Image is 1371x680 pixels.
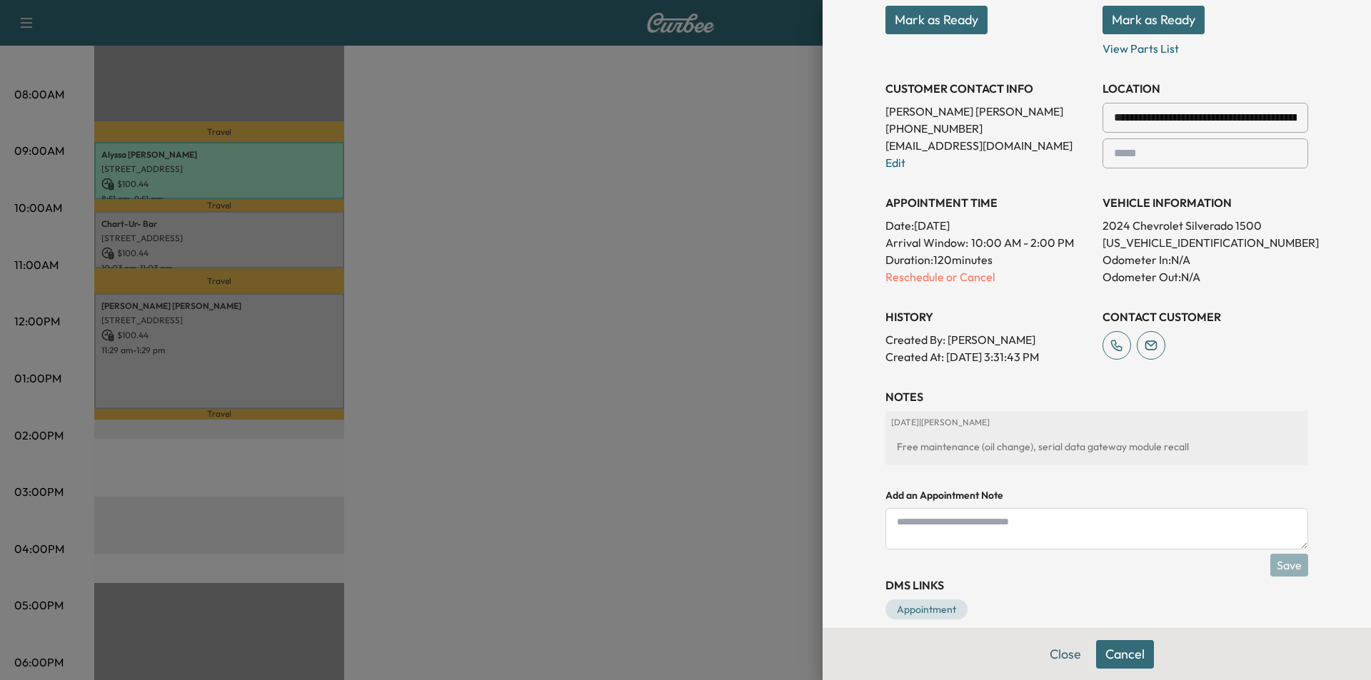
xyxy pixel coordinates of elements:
[885,103,1091,120] p: [PERSON_NAME] [PERSON_NAME]
[885,156,905,170] a: Edit
[885,120,1091,137] p: [PHONE_NUMBER]
[1103,194,1308,211] h3: VEHICLE INFORMATION
[1103,217,1308,234] p: 2024 Chevrolet Silverado 1500
[1103,80,1308,97] h3: LOCATION
[885,268,1091,285] p: Reschedule or Cancel
[885,388,1308,405] h3: NOTES
[891,434,1302,460] div: Free maintenance (oil change), serial data gateway module recall
[885,488,1308,502] h4: Add an Appointment Note
[885,251,1091,268] p: Duration: 120 minutes
[891,417,1302,428] p: [DATE] | [PERSON_NAME]
[1103,234,1308,251] p: [US_VEHICLE_IDENTIFICATION_NUMBER]
[1103,308,1308,325] h3: CONTACT CUSTOMER
[1040,640,1090,669] button: Close
[885,194,1091,211] h3: APPOINTMENT TIME
[1103,268,1308,285] p: Odometer Out: N/A
[885,234,1091,251] p: Arrival Window:
[1103,251,1308,268] p: Odometer In: N/A
[971,234,1074,251] span: 10:00 AM - 2:00 PM
[885,577,1308,594] h3: DMS Links
[885,599,968,619] a: Appointment
[885,6,988,34] button: Mark as Ready
[885,331,1091,348] p: Created By : [PERSON_NAME]
[1096,640,1154,669] button: Cancel
[885,80,1091,97] h3: CUSTOMER CONTACT INFO
[1103,6,1205,34] button: Mark as Ready
[885,348,1091,365] p: Created At : [DATE] 3:31:43 PM
[885,137,1091,154] p: [EMAIL_ADDRESS][DOMAIN_NAME]
[1103,34,1308,57] p: View Parts List
[885,308,1091,325] h3: History
[885,217,1091,234] p: Date: [DATE]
